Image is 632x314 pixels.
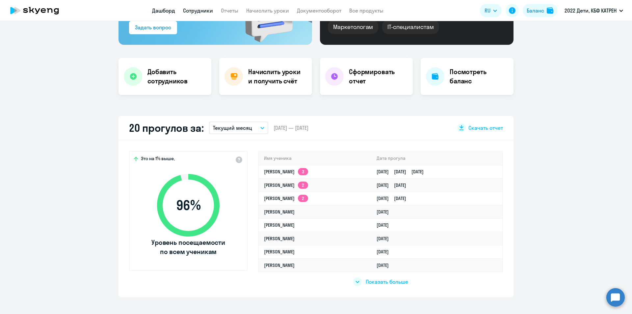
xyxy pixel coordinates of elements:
a: [DATE][DATE][DATE] [377,169,429,175]
img: balance [547,7,553,14]
p: 2022 Дети, КБФ КАТРЕН [565,7,617,14]
a: [PERSON_NAME] [264,262,295,268]
a: Документооборот [297,7,341,14]
th: Дата прогула [371,152,502,165]
a: [DATE] [377,222,394,228]
span: 96 % [150,197,226,213]
p: Текущий месяц [213,124,252,132]
span: Скачать отчет [468,124,503,131]
a: [DATE][DATE] [377,182,411,188]
a: Все продукты [349,7,383,14]
a: [PERSON_NAME] [264,222,295,228]
span: RU [485,7,490,14]
h4: Добавить сотрудников [147,67,206,86]
div: Баланс [527,7,544,14]
div: IT-специалистам [382,20,439,34]
button: Балансbalance [523,4,557,17]
button: 2022 Дети, КБФ КАТРЕН [561,3,626,18]
a: [PERSON_NAME]2 [264,195,308,201]
a: [PERSON_NAME] [264,209,295,215]
a: [DATE] [377,209,394,215]
a: Дашборд [152,7,175,14]
a: [PERSON_NAME] [264,236,295,242]
th: Имя ученика [259,152,371,165]
a: [DATE] [377,236,394,242]
a: [PERSON_NAME]2 [264,182,308,188]
div: Задать вопрос [135,23,171,31]
a: [DATE] [377,249,394,255]
app-skyeng-badge: 2 [298,195,308,202]
span: Показать больше [366,278,408,285]
a: Отчеты [221,7,238,14]
h4: Начислить уроки и получить счёт [248,67,305,86]
button: Задать вопрос [129,21,177,34]
a: [DATE] [377,262,394,268]
span: Это на 1% выше, [141,156,175,163]
span: [DATE] — [DATE] [274,124,308,131]
button: Текущий месяц [209,122,268,134]
button: RU [480,4,502,17]
a: [PERSON_NAME] [264,249,295,255]
a: Начислить уроки [246,7,289,14]
app-skyeng-badge: 3 [298,168,308,175]
a: Сотрудники [183,7,213,14]
a: [DATE][DATE] [377,195,411,201]
h4: Посмотреть баланс [450,67,508,86]
h2: 20 прогулов за: [129,121,204,134]
h4: Сформировать отчет [349,67,408,86]
div: Маркетологам [328,20,378,34]
app-skyeng-badge: 2 [298,182,308,189]
a: [PERSON_NAME]3 [264,169,308,175]
span: Уровень посещаемости по всем ученикам [150,238,226,256]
